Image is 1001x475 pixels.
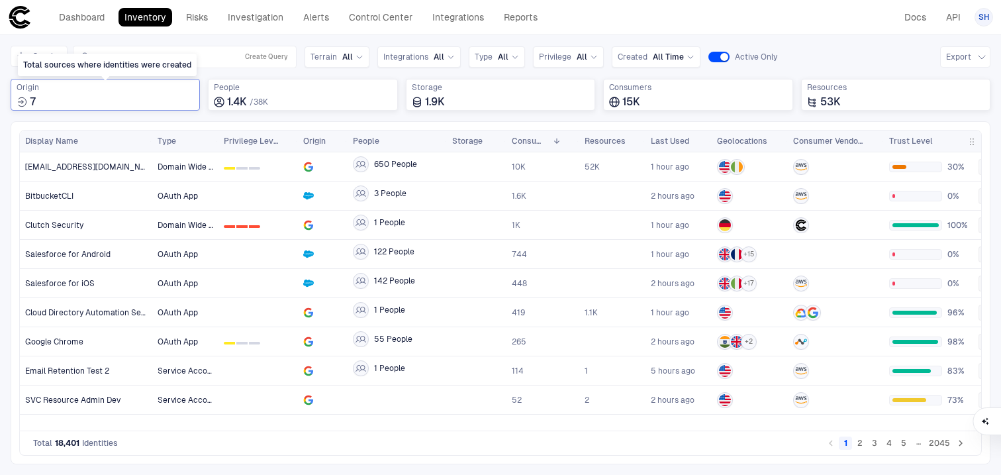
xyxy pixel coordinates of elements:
[11,79,200,111] div: Total sources where identities were created
[975,8,993,26] button: SH
[25,249,111,260] span: Salesforce for Android
[622,95,640,109] span: 15K
[158,308,198,317] span: OAuth App
[158,221,248,230] span: Domain Wide Delegation
[868,437,881,450] button: Go to page 3
[719,248,731,260] img: GB
[374,188,406,199] span: 3 People
[651,249,689,260] div: 12/08/2025 08:06:19
[475,52,493,62] span: Type
[249,167,260,170] div: 2
[498,8,544,26] a: Reports
[947,220,968,231] span: 100%
[807,82,984,93] span: Resources
[954,437,967,450] button: Go to next page
[374,334,412,344] span: 55 People
[242,49,291,65] button: Create Query
[651,366,695,376] span: 5 hours ago
[512,366,524,376] span: 114
[249,342,260,344] div: 2
[434,52,444,62] span: All
[719,161,731,173] img: US
[374,305,405,315] span: 1 People
[11,46,73,67] div: Expand queries side panel
[425,95,445,109] span: 1.9K
[940,46,990,68] button: Export
[224,342,235,344] div: 0
[735,52,777,62] span: Active Only
[25,162,148,172] span: [EMAIL_ADDRESS][DOMAIN_NAME] - 107764986564037878879
[33,438,52,449] span: Total
[158,136,176,146] span: Type
[807,307,819,319] div: Google
[512,278,527,289] span: 448
[374,159,417,170] span: 650 People
[383,52,428,62] span: Integrations
[912,437,925,450] div: …
[374,217,405,228] span: 1 People
[651,191,694,201] div: 12/08/2025 07:31:04
[224,167,235,170] div: 0
[512,395,522,405] span: 52
[25,278,95,289] span: Salesforce for iOS
[947,278,968,289] span: 0%
[249,225,260,228] div: 2
[353,136,379,146] span: People
[512,162,526,172] span: 10K
[25,136,78,146] span: Display Name
[651,162,689,172] div: 12/08/2025 08:01:40
[539,52,571,62] span: Privilege
[603,79,792,111] div: Total consumers using identities
[651,278,694,289] span: 2 hours ago
[793,136,865,146] span: Consumer Vendors
[426,8,490,26] a: Integrations
[651,307,689,318] div: 12/08/2025 07:52:37
[719,219,731,231] img: DE
[236,342,248,344] div: 1
[30,95,36,109] span: 7
[731,336,743,348] img: GB
[651,162,689,172] span: 1 hour ago
[158,191,198,201] span: OAuth App
[342,52,353,62] span: All
[55,438,79,449] span: 18,401
[512,337,526,347] span: 265
[374,276,415,286] span: 142 People
[947,366,968,376] span: 83%
[651,220,689,231] div: 12/08/2025 08:01:04
[224,225,235,228] div: 0
[795,219,807,231] div: Clutch
[512,307,525,318] span: 419
[452,136,483,146] span: Storage
[254,97,268,107] span: 38K
[180,8,214,26] a: Risks
[303,136,326,146] span: Origin
[898,8,932,26] a: Docs
[310,52,337,62] span: Terrain
[795,190,807,202] div: AWS
[947,162,968,172] span: 30%
[585,307,598,318] span: 1.1K
[158,250,198,259] span: OAuth App
[11,46,68,67] button: Queries
[651,337,694,347] div: 12/08/2025 06:50:29
[947,307,968,318] span: 96%
[651,191,694,201] span: 2 hours ago
[577,52,587,62] span: All
[731,161,743,173] img: IE
[53,8,111,26] a: Dashboard
[224,136,279,146] span: Privilege Level
[743,250,754,259] span: + 15
[343,8,418,26] a: Control Center
[717,136,767,146] span: Geolocations
[801,79,990,111] div: Total resources accessed or granted by identities
[412,82,589,93] span: Storage
[719,394,731,406] img: US
[897,437,910,450] button: Go to page 5
[236,225,248,228] div: 1
[651,136,689,146] span: Last Used
[651,220,689,231] span: 1 hour ago
[978,12,990,23] span: SH
[651,366,695,376] div: 12/08/2025 03:51:23
[374,363,405,374] span: 1 People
